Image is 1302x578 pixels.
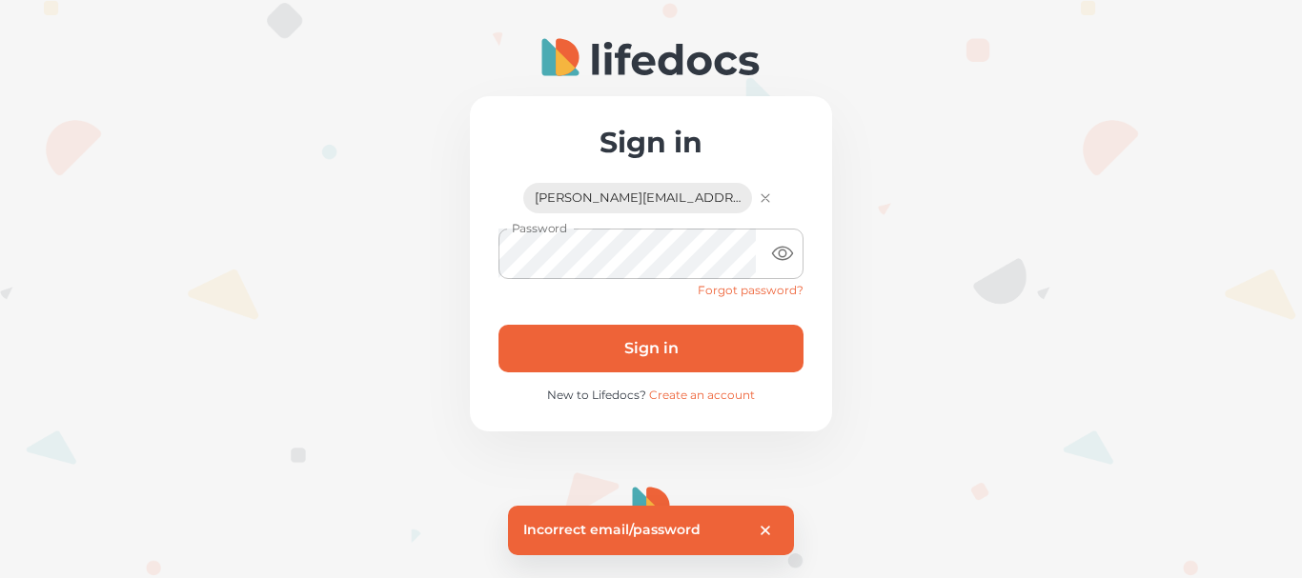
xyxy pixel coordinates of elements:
[498,325,804,372] button: Sign in
[752,517,779,544] button: close
[512,220,567,236] label: Password
[523,519,701,542] p: Incorrect email/password
[763,234,802,272] button: toggle password visibility
[523,190,752,206] span: [PERSON_NAME][EMAIL_ADDRESS][DOMAIN_NAME]
[498,388,804,403] p: New to Lifedocs?
[698,283,804,297] a: Forgot password?
[498,125,804,160] h2: Sign in
[649,388,755,402] a: Create an account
